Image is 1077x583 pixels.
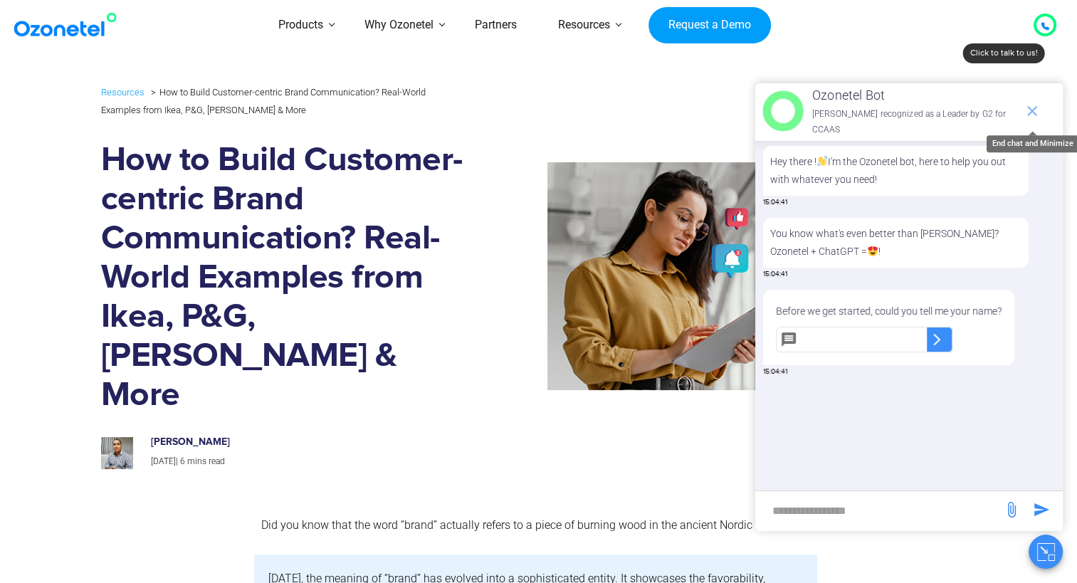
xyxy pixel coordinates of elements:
p: Before we get started, could you tell me your name? [776,303,1002,320]
li: How to Build Customer-centric Brand Communication? Real-World Examples from Ikea, P&G, [PERSON_NA... [101,83,426,115]
span: send message [997,495,1026,524]
span: 15:04:41 [763,197,787,208]
img: 👋 [817,156,827,166]
span: end chat or minimize [1018,97,1046,125]
p: You know what's even better than [PERSON_NAME]? Ozonetel + ChatGPT = ! [770,225,1021,261]
h1: How to Build Customer-centric Brand Communication? Real-World Examples from Ikea, P&G, [PERSON_NA... [101,141,466,415]
span: send message [1027,495,1056,524]
img: 😍 [868,246,878,256]
span: 15:04:41 [763,269,787,280]
button: Close chat [1029,535,1063,569]
p: [PERSON_NAME] recognized as a Leader by G2 for CCAAS [812,107,1016,137]
span: [DATE] [151,456,176,466]
p: Hey there ! I'm the Ozonetel bot, here to help you out with whatever you need! [770,153,1021,189]
p: | [151,454,451,470]
img: header [762,90,804,132]
span: 6 [180,456,185,466]
a: Request a Demo [648,7,770,44]
div: new-msg-input [762,498,996,524]
p: Ozonetel Bot [812,84,1016,107]
img: prashanth-kancherla_avatar-200x200.jpeg [101,437,133,469]
p: Did you know that the word “brand” actually refers to a piece of burning wood in the ancient Nord... [261,515,811,536]
h6: [PERSON_NAME] [151,436,451,448]
span: 15:04:41 [763,367,787,377]
span: mins read [187,456,225,466]
a: Resources [101,84,145,100]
